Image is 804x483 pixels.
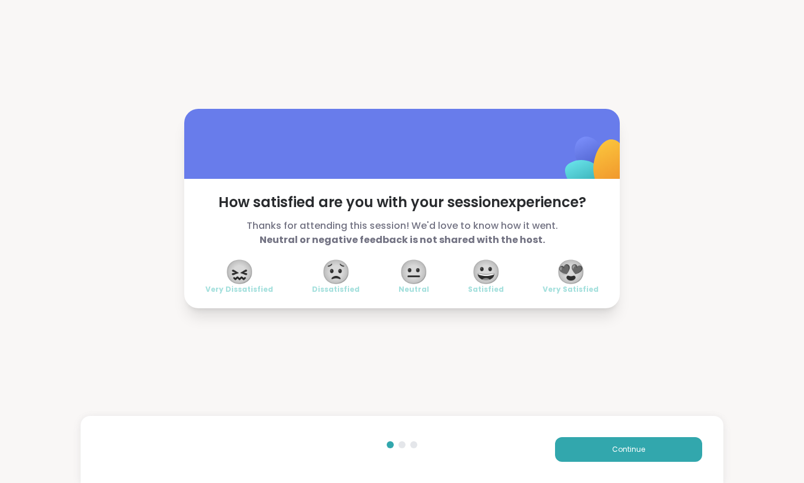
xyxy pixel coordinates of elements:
span: 😟 [321,261,351,282]
span: Dissatisfied [312,285,360,294]
span: 😍 [556,261,586,282]
span: Satisfied [468,285,504,294]
span: 😀 [471,261,501,282]
b: Neutral or negative feedback is not shared with the host. [260,233,545,247]
span: 😐 [399,261,428,282]
button: Continue [555,437,702,462]
span: Thanks for attending this session! We'd love to know how it went. [205,219,599,247]
span: How satisfied are you with your session experience? [205,193,599,212]
span: 😖 [225,261,254,282]
span: Very Dissatisfied [205,285,273,294]
span: Very Satisfied [543,285,599,294]
img: ShareWell Logomark [537,106,655,223]
span: Neutral [398,285,429,294]
span: Continue [612,444,645,455]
